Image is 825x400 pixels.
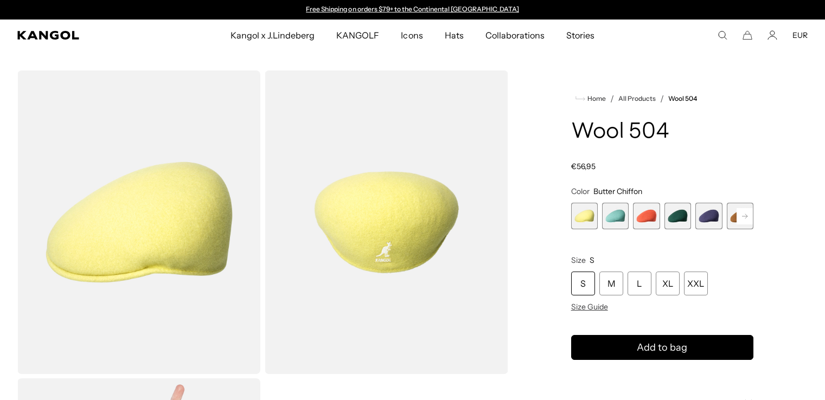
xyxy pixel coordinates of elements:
[571,335,753,360] button: Add to bag
[571,186,590,196] span: Color
[301,5,525,14] slideshow-component: Announcement bar
[571,203,598,229] label: Butter Chiffon
[401,20,423,51] span: Icons
[265,70,508,374] img: color-butter-chiffon
[306,5,519,13] a: Free Shipping on orders $79+ to the Continental [GEOGRAPHIC_DATA]
[571,255,586,265] span: Size
[220,20,326,51] a: Kangol x J.Lindeberg
[602,203,629,229] label: Aquatic
[637,340,687,355] span: Add to bag
[743,30,752,40] button: Cart
[684,272,708,295] div: XXL
[336,20,379,51] span: KANGOLF
[571,302,608,312] span: Size Guide
[656,92,664,105] li: /
[571,92,753,105] nav: breadcrumbs
[664,203,691,229] label: Deep Emerald
[555,20,605,51] a: Stories
[593,186,642,196] span: Butter Chiffon
[571,272,595,295] div: S
[727,203,753,229] div: 6 of 21
[485,20,545,51] span: Collaborations
[566,20,594,51] span: Stories
[695,203,722,229] label: Hazy Indigo
[606,92,614,105] li: /
[301,5,525,14] div: Announcement
[695,203,722,229] div: 5 of 21
[664,203,691,229] div: 4 of 21
[633,203,660,229] div: 3 of 21
[602,203,629,229] div: 2 of 21
[618,95,656,102] a: All Products
[325,20,390,51] a: KANGOLF
[590,255,594,265] span: S
[17,70,260,374] img: color-butter-chiffon
[575,94,606,104] a: Home
[571,120,753,144] h1: Wool 504
[475,20,555,51] a: Collaborations
[599,272,623,295] div: M
[585,95,606,102] span: Home
[17,31,152,40] a: Kangol
[231,20,315,51] span: Kangol x J.Lindeberg
[434,20,475,51] a: Hats
[445,20,464,51] span: Hats
[727,203,753,229] label: Rustic Caramel
[718,30,727,40] summary: Search here
[768,30,777,40] a: Account
[633,203,660,229] label: Coral Flame
[390,20,433,51] a: Icons
[571,162,596,171] span: €56,95
[792,30,808,40] button: EUR
[301,5,525,14] div: 1 of 2
[656,272,680,295] div: XL
[668,95,697,102] a: Wool 504
[628,272,651,295] div: L
[571,203,598,229] div: 1 of 21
